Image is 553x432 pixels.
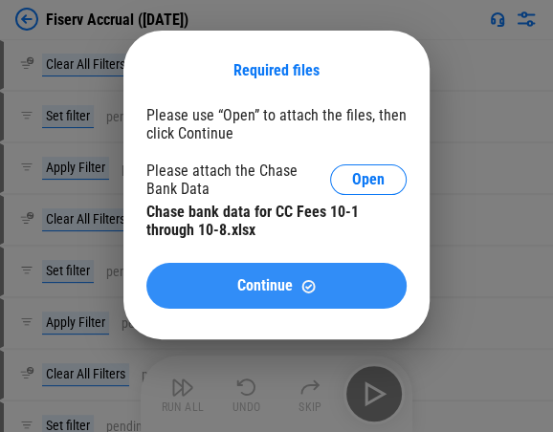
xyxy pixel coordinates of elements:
[330,164,407,195] button: Open
[146,106,407,142] div: Please use “Open” to attach the files, then click Continue
[146,61,407,79] div: Required files
[146,162,330,198] div: Please attach the Chase Bank Data
[146,203,407,239] div: Chase bank data for CC Fees 10-1 through 10-8.xlsx
[352,172,385,187] span: Open
[237,278,293,293] span: Continue
[300,278,317,294] img: Continue
[146,263,407,309] button: ContinueContinue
